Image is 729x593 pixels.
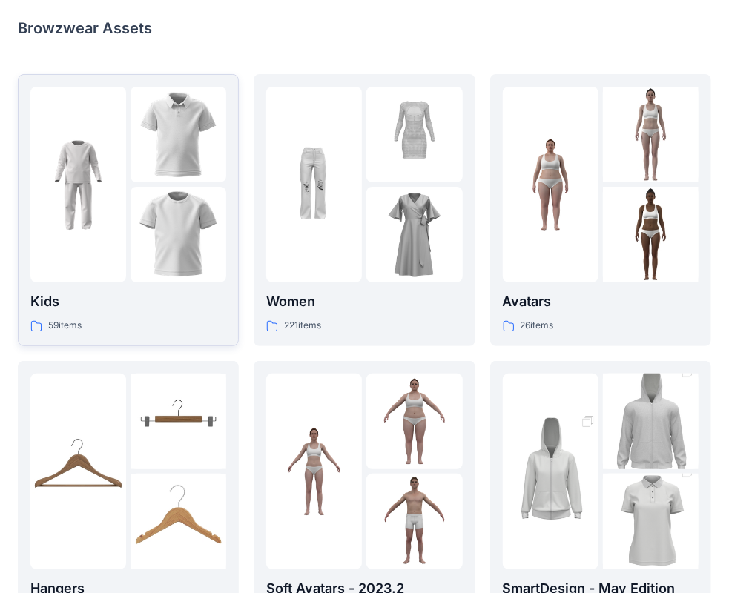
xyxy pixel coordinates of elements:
img: folder 3 [131,474,226,569]
img: folder 1 [30,137,126,233]
img: folder 2 [366,374,462,469]
img: folder 3 [603,187,699,282]
img: folder 3 [131,187,226,282]
p: Avatars [503,291,699,312]
img: folder 1 [266,137,362,233]
p: Women [266,291,462,312]
p: Browzwear Assets [18,18,152,39]
img: folder 2 [366,87,462,182]
a: folder 1folder 2folder 3Avatars26items [490,74,711,346]
img: folder 1 [266,423,362,519]
img: folder 3 [366,474,462,569]
img: folder 2 [131,374,226,469]
img: folder 2 [603,350,699,494]
p: Kids [30,291,226,312]
p: 26 items [521,318,554,334]
img: folder 3 [366,187,462,282]
img: folder 1 [503,137,598,233]
img: folder 1 [503,400,598,543]
p: 221 items [284,318,321,334]
img: folder 2 [603,87,699,182]
img: folder 2 [131,87,226,182]
a: folder 1folder 2folder 3Women221items [254,74,475,346]
p: 59 items [48,318,82,334]
img: folder 1 [30,423,126,519]
a: folder 1folder 2folder 3Kids59items [18,74,239,346]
